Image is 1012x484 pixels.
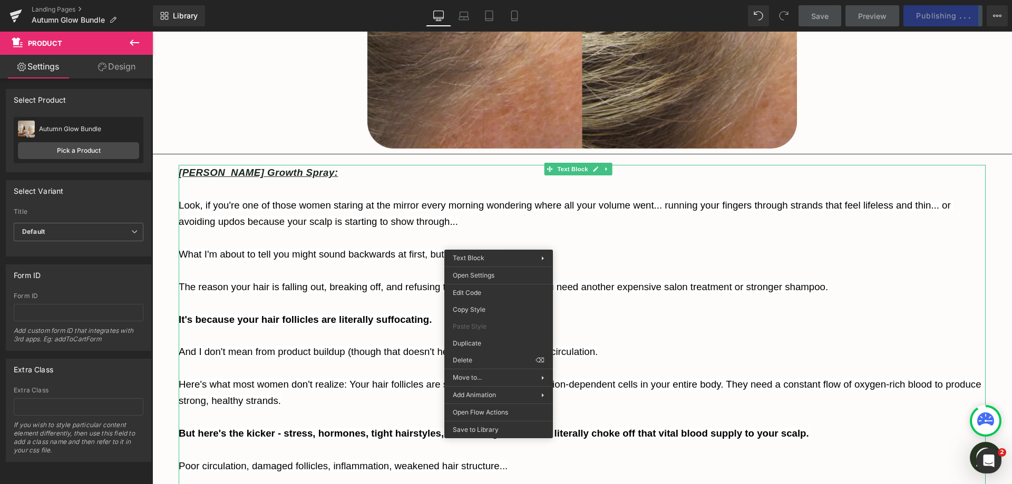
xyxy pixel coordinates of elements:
[26,347,832,374] span: Here's what most women don't realize: Your hair follicles are some of the most circulation-depend...
[14,90,66,104] div: Select Product
[976,448,1001,473] iframe: Intercom live chat
[79,55,155,78] a: Design
[14,265,41,280] div: Form ID
[14,208,143,219] label: Title
[858,11,887,22] span: Preview
[845,5,899,26] a: Preview
[453,390,541,400] span: Add Animation
[18,121,35,137] img: pImage
[26,135,186,146] u: [PERSON_NAME] Growth Spray:
[453,322,544,331] span: Paste Style
[403,131,437,144] span: Text Block
[453,271,544,280] span: Open Settings
[453,355,536,365] span: Delete
[26,314,445,325] span: And I don't mean from product buildup (though that doesn't help). I mean from lack of circulation.
[39,125,139,133] div: Autumn Glow Bundle
[773,5,794,26] button: Redo
[8,402,83,444] iframe: Marketing Popup
[14,387,143,394] div: Extra Class
[449,131,460,144] a: Expand / Collapse
[453,373,541,382] span: Move to...
[451,5,476,26] a: Laptop
[32,16,105,24] span: Autumn Glow Bundle
[26,250,676,261] span: The reason your hair is falling out, breaking off, and refusing to grow isn't because you need an...
[998,448,1006,457] span: 2
[26,168,801,195] span: Look, if you're one of those women staring at the mirror every morning wondering where all your v...
[426,5,451,26] a: Desktop
[748,5,769,26] button: Undo
[14,421,143,461] div: If you wish to style particular content element differently, then use this field to add a class n...
[14,181,64,195] div: Select Variant
[811,11,829,22] span: Save
[26,217,349,228] span: What I'm about to tell you might sound backwards at first, but hear me out:
[502,5,527,26] a: Mobile
[26,396,657,407] strong: But here's the kicker - stress, hormones, tight hairstyles, and even genetics can literally choke...
[987,5,1008,26] button: More
[22,228,45,235] b: Default
[14,359,53,374] div: Extra Class
[14,292,143,300] div: Form ID
[28,39,62,47] span: Product
[453,254,484,262] span: Text Block
[453,408,544,417] span: Open Flow Actions
[173,11,198,21] span: Library
[26,429,355,440] span: Poor circulation, damaged follicles, inflammation, weakened hair structure...
[453,339,544,348] span: Duplicate
[18,142,139,159] a: Pick a Product
[818,410,849,442] div: Messenger Dummy Widget
[476,5,502,26] a: Tablet
[536,355,544,365] span: ⌫
[453,425,544,434] span: Save to Library
[26,282,279,293] strong: It's because your hair follicles are literally suffocating.
[32,5,153,14] a: Landing Pages
[14,327,143,350] div: Add custom form ID that integrates with 3rd apps. Eg: addToCartForm
[453,288,544,298] span: Edit Code
[453,305,544,314] span: Copy Style
[153,5,205,26] a: New Library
